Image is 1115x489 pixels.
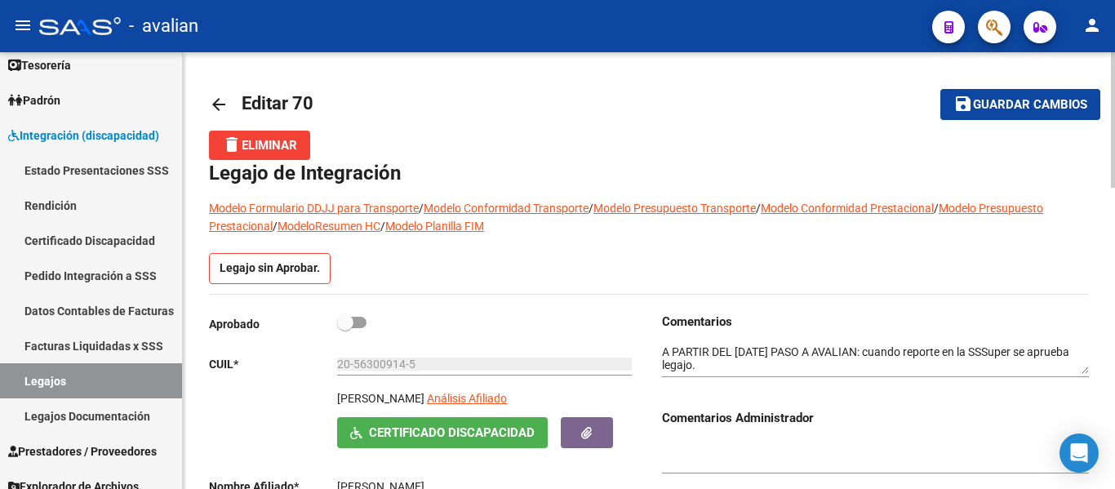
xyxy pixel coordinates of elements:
mat-icon: menu [13,16,33,35]
a: Modelo Formulario DDJJ para Transporte [209,202,419,215]
p: Aprobado [209,315,337,333]
mat-icon: save [953,94,973,113]
span: Editar 70 [242,93,313,113]
p: [PERSON_NAME] [337,389,424,407]
span: Certificado Discapacidad [369,426,535,441]
p: Legajo sin Aprobar. [209,253,331,284]
mat-icon: person [1082,16,1102,35]
span: Análisis Afiliado [427,392,507,405]
button: Certificado Discapacidad [337,417,548,447]
h3: Comentarios Administrador [662,409,1089,427]
h1: Legajo de Integración [209,160,1089,186]
a: ModeloResumen HC [278,220,380,233]
span: Padrón [8,91,60,109]
span: Prestadores / Proveedores [8,442,157,460]
a: Modelo Planilla FIM [385,220,484,233]
a: Modelo Conformidad Transporte [424,202,589,215]
p: CUIL [209,355,337,373]
button: Guardar cambios [940,89,1100,119]
span: - avalian [129,8,198,44]
span: Tesorería [8,56,71,74]
span: Integración (discapacidad) [8,127,159,144]
a: Modelo Presupuesto Transporte [593,202,756,215]
button: Eliminar [209,131,310,160]
span: Guardar cambios [973,98,1087,113]
h3: Comentarios [662,313,1089,331]
div: Open Intercom Messenger [1059,433,1099,473]
mat-icon: arrow_back [209,95,229,114]
mat-icon: delete [222,135,242,154]
a: Modelo Conformidad Prestacional [761,202,934,215]
span: Eliminar [222,138,297,153]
